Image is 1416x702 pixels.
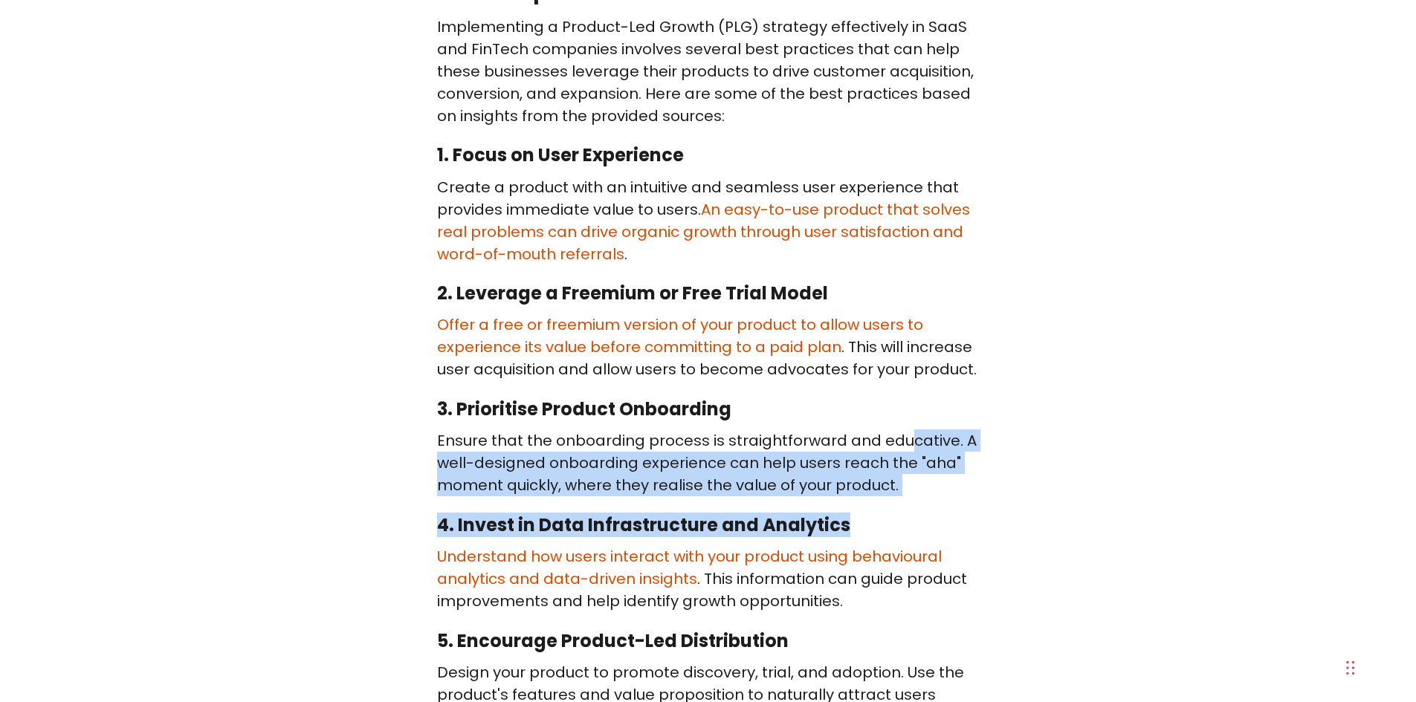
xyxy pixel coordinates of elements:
[437,546,942,589] a: Understand how users interact with your product using behavioural analytics and data-driven insights
[437,545,980,612] p: . This information can guide product improvements and help identify growth opportunities.
[437,143,980,167] h3: 1. Focus on User Experience
[1342,631,1416,702] div: Widget de chat
[437,629,980,653] h3: 5. Encourage Product-Led Distribution
[437,513,980,537] h3: 4. Invest in Data Infrastructure and Analytics
[437,314,923,357] a: Offer a free or freemium version of your product to allow users to experience its value before co...
[437,429,980,496] p: Ensure that the onboarding process is straightforward and educative. A well-designed onboarding e...
[437,313,980,380] p: . This will increase user acquisition and allow users to become advocates for your product.
[437,16,980,127] p: Implementing a Product-Led Growth (PLG) strategy effectively in SaaS and FinTech companies involv...
[437,282,980,305] h3: 2. Leverage a Freemium or Free Trial Model
[437,397,980,421] h3: 3. Prioritise Product Onboarding
[437,176,980,265] p: Create a product with an intuitive and seamless user experience that provides immediate value to ...
[437,199,970,264] a: An easy-to-use product that solves real problems can drive organic growth through user satisfacti...
[1346,646,1355,690] div: Arrastar
[1342,631,1416,702] iframe: Chat Widget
